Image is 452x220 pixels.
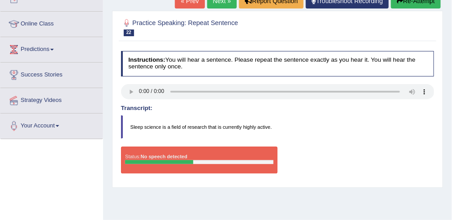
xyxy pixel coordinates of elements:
[121,105,435,112] h4: Transcript:
[121,51,435,76] h4: You will hear a sentence. Please repeat the sentence exactly as you hear it. You will hear the se...
[0,37,103,59] a: Predictions
[124,30,134,36] span: 22
[141,154,187,159] strong: No speech detected
[0,12,103,34] a: Online Class
[128,56,165,63] b: Instructions:
[121,147,278,173] div: Status:
[0,63,103,85] a: Success Stories
[0,114,103,136] a: Your Account
[121,115,435,139] blockquote: Sleep science is a field of research that is currently highly active.
[0,88,103,110] a: Strategy Videos
[121,17,315,36] h2: Practice Speaking: Repeat Sentence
